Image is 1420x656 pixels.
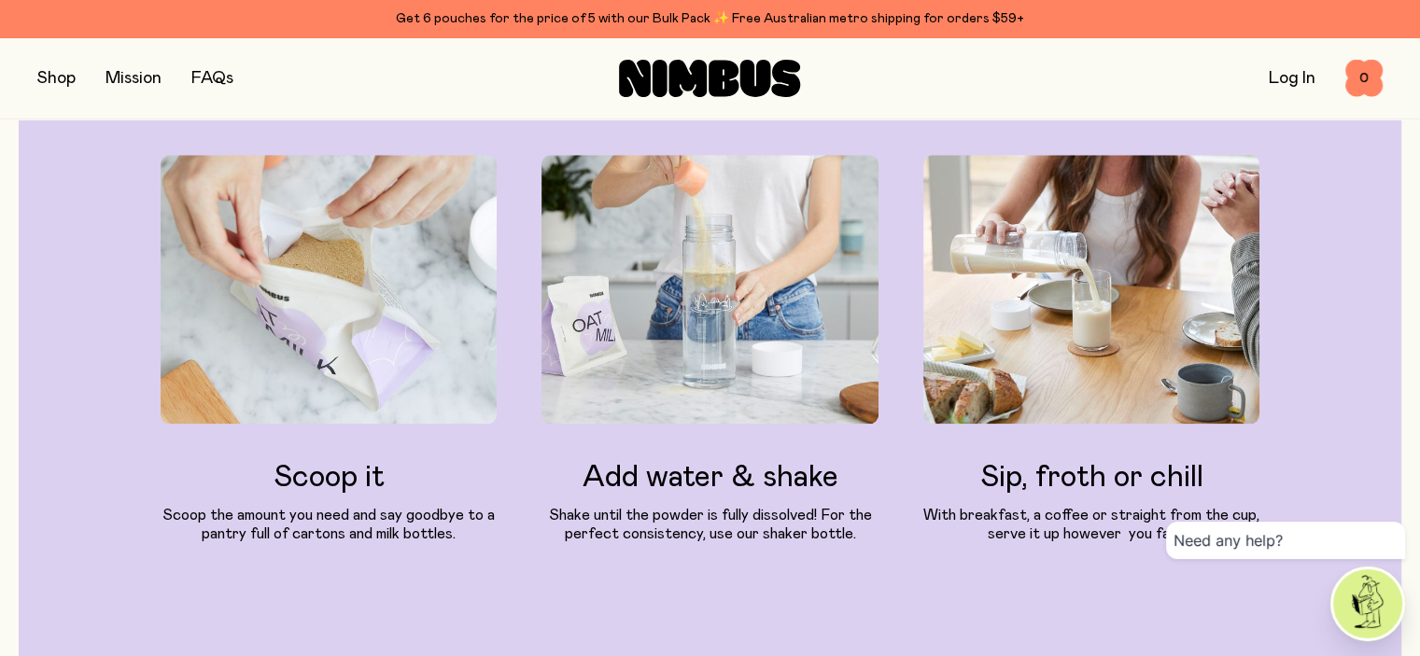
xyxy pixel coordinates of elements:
[923,155,1260,424] img: Pouring Oat Milk into a glass cup at dining room table
[923,506,1260,543] p: With breakfast, a coffee or straight from the cup, serve it up however you fancy.
[105,70,162,87] a: Mission
[1269,70,1315,87] a: Log In
[191,70,233,87] a: FAQs
[541,461,879,495] h3: Add water & shake
[923,461,1260,495] h3: Sip, froth or chill
[161,155,498,424] img: Oat Milk pouch being opened
[541,506,879,543] p: Shake until the powder is fully dissolved! For the perfect consistency, use our shaker bottle.
[161,461,498,495] h3: Scoop it
[541,155,879,424] img: Adding Nimbus Oat Milk to bottle
[161,506,498,543] p: Scoop the amount you need and say goodbye to a pantry full of cartons and milk bottles.
[1345,60,1383,97] button: 0
[1166,522,1405,559] div: Need any help?
[37,7,1383,30] div: Get 6 pouches for the price of 5 with our Bulk Pack ✨ Free Australian metro shipping for orders $59+
[1333,569,1402,638] img: agent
